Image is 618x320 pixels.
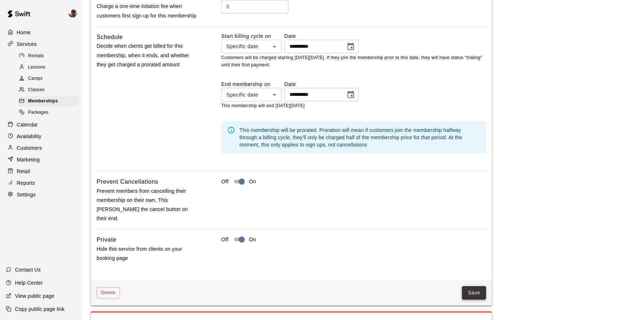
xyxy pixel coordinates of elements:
button: Choose date, selected date is Aug 1, 2025 [343,39,358,54]
button: Delete [97,287,120,298]
a: Availability [6,131,76,142]
button: Choose date, selected date is Jul 31, 2026 [343,87,358,102]
img: Ben Boykin [68,9,77,17]
a: Calendar [6,119,76,130]
a: Packages [18,107,82,118]
h6: Schedule [97,32,123,42]
div: Packages [18,108,79,118]
p: Settings [17,191,36,198]
div: Camps [18,74,79,84]
div: This membership will be prorated. Proration will mean if customers join the membership halfway th... [240,124,480,151]
div: Specific date [221,88,281,101]
span: Memberships [28,98,58,105]
a: Services [6,39,76,50]
h6: Private [97,235,116,245]
p: On [249,178,256,186]
h6: Prevent Cancellations [97,177,158,187]
p: Help Center [15,279,43,286]
p: Marketing [17,156,40,163]
p: Off [221,178,229,186]
p: Off [221,236,229,243]
div: Memberships [18,96,79,106]
a: Settings [6,189,76,200]
a: Classes [18,85,82,96]
a: Home [6,27,76,38]
label: Date [284,32,359,40]
p: Hide this service from clients on your booking page [97,245,198,263]
p: Reports [17,179,35,187]
a: Customers [6,143,76,153]
a: Camps [18,73,82,85]
p: This membership will end [DATE][DATE] [221,102,486,110]
p: Prevent members from cancelling their membership on their own. This [PERSON_NAME] the cancel butt... [97,187,198,223]
p: Services [17,40,37,48]
p: Decide when clients get billed for this membership, when it ends, and whether they get charged a ... [97,42,198,69]
span: Lessons [28,64,46,71]
p: Calendar [17,121,38,128]
a: Rentals [18,50,82,62]
span: Camps [28,75,43,82]
label: Start billing cycle on [221,32,281,40]
p: Charge a one-time initation fee when customers first sign up for this membership [97,2,198,20]
p: $ [226,3,229,11]
a: Retail [6,166,76,177]
p: Customers [17,144,42,152]
p: View public page [15,292,54,300]
a: Lessons [18,62,82,73]
p: Customers will be charged starting [DATE][DATE]. If they join the membership prior to this date, ... [221,54,486,69]
div: Specific date [221,40,281,53]
span: Packages [28,109,48,116]
p: Availability [17,133,42,140]
a: Marketing [6,154,76,165]
label: End membership on [221,81,281,88]
p: Copy public page link [15,305,65,313]
div: Rentals [18,51,79,61]
p: Contact Us [15,266,41,273]
a: Memberships [18,96,82,107]
div: Ben Boykin [67,6,82,20]
button: Save [462,286,486,300]
p: Retail [17,168,30,175]
span: Rentals [28,52,44,60]
div: Lessons [18,62,79,73]
label: Date [284,81,359,88]
p: On [249,236,256,243]
span: Classes [28,86,44,94]
a: Reports [6,177,76,188]
div: Classes [18,85,79,95]
p: Home [17,29,31,36]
